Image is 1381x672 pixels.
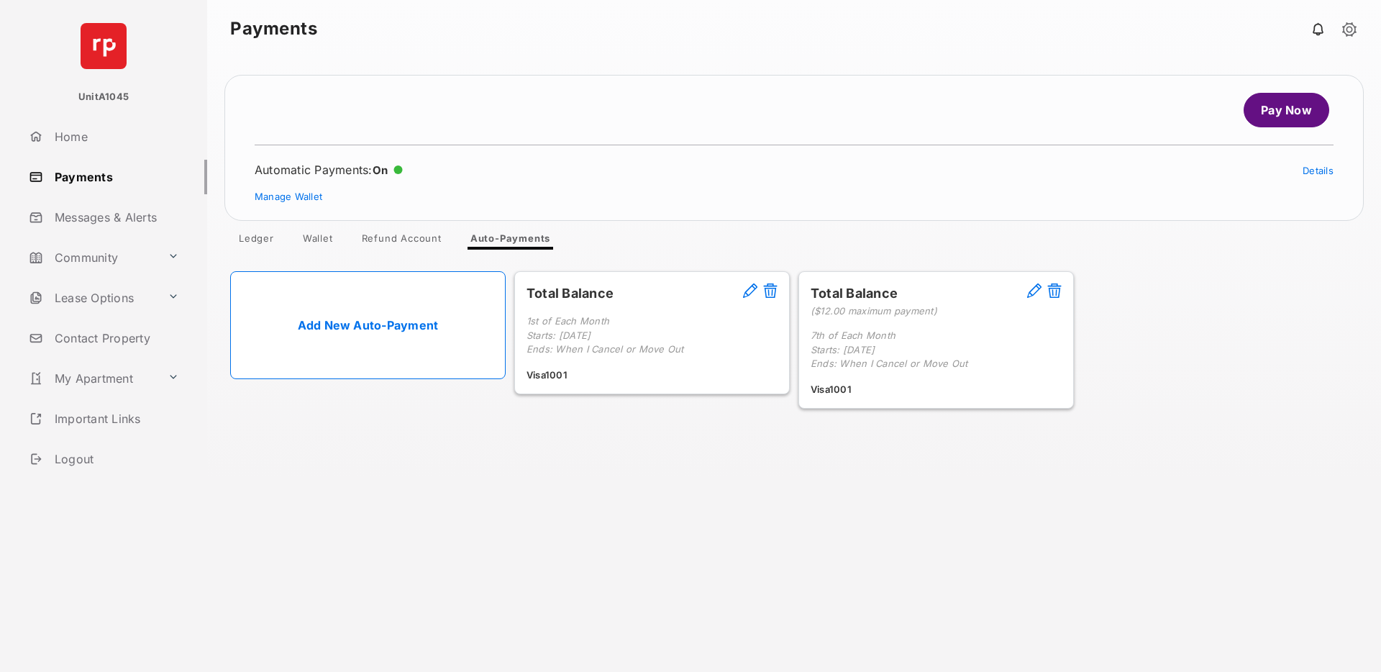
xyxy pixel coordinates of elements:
img: svg+xml;base64,PHN2ZyB4bWxucz0iaHR0cDovL3d3dy53My5vcmcvMjAwMC9zdmciIHdpZHRoPSI2NCIgaGVpZ2h0PSI2NC... [81,23,127,69]
span: 1st of Each Month [527,315,609,327]
a: Important Links [23,401,185,436]
span: Visa 1001 [811,383,1062,397]
span: Ends: When I Cancel or Move Out [527,343,684,355]
span: Ends: When I Cancel or Move Out [811,358,968,369]
p: UnitA1045 [78,90,129,104]
a: Contact Property [23,321,207,355]
a: Details [1303,165,1334,176]
span: Visa 1001 [527,368,778,383]
a: Refund Account [350,232,453,250]
span: Starts: [DATE] [811,344,875,355]
span: 7th of Each Month [811,330,895,341]
span: ( $12.00 maximum payment ) [811,305,937,317]
a: My Apartment [23,361,162,396]
strong: Total Balance [811,286,898,301]
a: Manage Wallet [255,191,322,202]
a: Logout [23,442,207,476]
div: Automatic Payments : [255,163,403,177]
span: Starts: [DATE] [527,330,591,341]
a: Auto-Payments [459,232,562,250]
a: Messages & Alerts [23,200,207,235]
a: Lease Options [23,281,162,315]
a: Add New Auto-Payment [230,271,506,379]
a: Payments [23,160,207,194]
strong: Total Balance [527,286,614,301]
span: On [373,163,388,177]
a: Community [23,240,162,275]
a: Wallet [291,232,345,250]
strong: Payments [230,20,317,37]
a: Home [23,119,207,154]
a: Ledger [227,232,286,250]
